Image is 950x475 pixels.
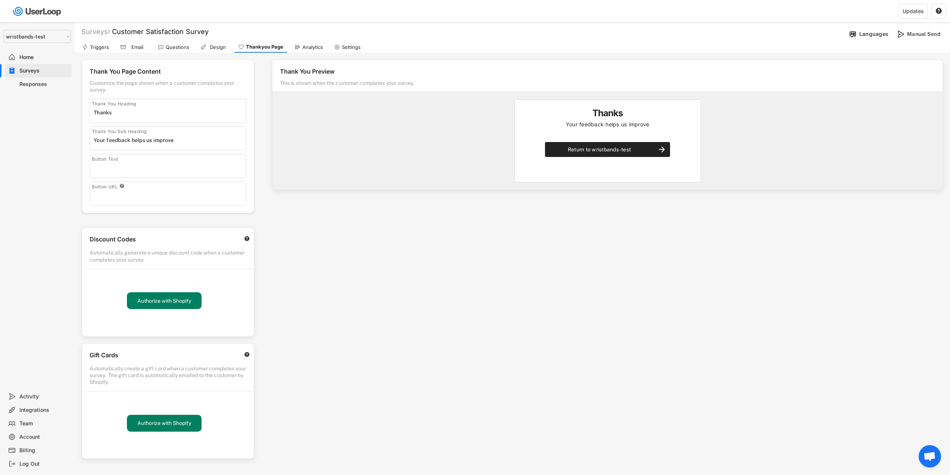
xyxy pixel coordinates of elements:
[166,44,189,50] div: Questions
[92,129,146,135] div: Thank You Sub Heading
[280,80,816,90] div: This is shown when the customer completes your survey.
[112,28,209,36] font: Customer Satisfaction Survey
[244,236,250,241] button: 
[90,235,236,246] div: Discount Codes
[19,54,69,61] div: Home
[92,156,118,162] div: Button Text
[90,249,246,263] div: Automatically generate a unique discount code when a customer completes your survey.
[119,183,124,188] button: 
[90,68,246,78] div: Thank You Page Content
[907,31,944,37] div: Manual Send
[919,445,941,468] a: Open chat
[545,146,654,153] div: Return to wristbands-test
[244,236,250,241] text: 
[81,27,110,36] div: Surveys
[19,420,69,427] div: Team
[208,44,227,50] div: Design
[127,292,202,309] button: Authorize with Shopify
[280,68,935,78] div: Thank You Preview
[19,407,69,414] div: Integrations
[90,80,246,93] div: Customize the page shown when a customer completes your survey.
[11,4,64,19] img: userloop-logo-01.svg
[90,44,109,50] div: Triggers
[342,44,361,50] div: Settings
[522,121,693,135] div: Your feedback helps us improve
[90,365,246,386] div: Automatically create a gift card when a customer completes your survey. The gift card is automati...
[657,145,666,154] button: arrow_forward
[935,8,942,15] button: 
[92,101,136,107] div: Thank You Heading
[302,44,323,50] div: Analytics
[19,393,69,400] div: Activity
[19,434,69,441] div: Account
[19,460,69,468] div: Log Out
[244,352,250,357] text: 
[127,415,202,432] button: Authorize with Shopify
[90,351,236,361] div: Gift Cards
[244,352,250,357] button: 
[859,31,888,37] div: Languages
[19,81,69,88] div: Responses
[128,44,147,50] div: Email
[849,30,857,38] img: Language%20Icon.svg
[246,44,283,50] div: Thankyou Page
[120,184,124,189] text: 
[936,7,942,14] text: 
[903,9,923,14] div: Updates
[19,447,69,454] div: Billing
[522,107,693,121] h5: Thanks
[92,184,118,190] div: Button URL
[19,67,69,74] div: Surveys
